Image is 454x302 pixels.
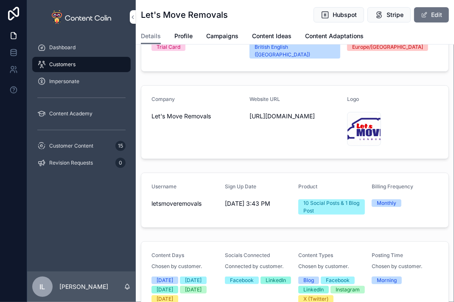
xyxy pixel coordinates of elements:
div: [DATE] [185,277,202,284]
span: [DATE] 3:43 PM [225,199,291,208]
span: Customers [49,61,76,68]
span: Dashboard [49,44,76,51]
div: [DATE] [157,277,173,284]
img: App logo [52,10,111,24]
div: 10 Social Posts & 1 Blog Post [303,199,360,215]
span: Revision Requests [49,159,93,166]
span: Username [151,183,177,190]
div: Monthly [377,199,396,207]
span: Chosen by customer. [298,263,349,270]
span: letsmoveremovals [151,199,218,208]
h1: Let's Move Removals [141,9,228,21]
span: Impersonate [49,78,79,85]
span: Chosen by customer. [372,263,422,270]
div: 0 [115,158,126,168]
div: Facebook [326,277,350,284]
span: Company [151,96,175,102]
div: 15 [115,141,126,151]
span: Stripe [387,11,404,19]
a: Content Ideas [252,28,291,45]
div: Blog [303,277,314,284]
a: Content Academy [32,106,131,121]
a: Revision Requests0 [32,155,131,171]
span: Logo [347,96,359,102]
div: Instagram [336,286,360,294]
div: LinkedIn [303,286,324,294]
p: [PERSON_NAME] [59,282,108,291]
a: Campaigns [206,28,238,45]
a: Profile [174,28,193,45]
span: Sign Up Date [225,183,256,190]
div: LinkedIn [266,277,286,284]
span: Product [298,183,317,190]
span: Campaigns [206,32,238,40]
span: Content Ideas [252,32,291,40]
a: Impersonate [32,74,131,89]
div: Morning [377,277,397,284]
span: Content Types [298,252,333,258]
span: Connected by customer. [225,263,283,270]
span: Hubspot [333,11,357,19]
button: Edit [414,7,449,22]
a: Details [141,28,161,45]
span: Website URL [249,96,280,102]
div: Europe/[GEOGRAPHIC_DATA] [352,43,423,51]
a: Customers [32,57,131,72]
a: Customer Content15 [32,138,131,154]
span: IL [40,282,45,292]
div: Facebook [230,277,254,284]
div: scrollable content [27,34,136,182]
span: Profile [174,32,193,40]
span: Details [141,32,161,40]
span: [URL][DOMAIN_NAME] [249,112,341,120]
span: Customer Content [49,143,93,149]
div: Trial Card [157,43,180,51]
div: [DATE] [157,286,173,294]
button: Stripe [367,7,411,22]
span: Content Academy [49,110,92,117]
span: Billing Frequency [372,183,413,190]
span: Posting Time [372,252,403,258]
button: Hubspot [314,7,364,22]
a: Content Adaptations [305,28,364,45]
span: Socials Connected [225,252,270,258]
span: Chosen by customer. [151,263,202,270]
a: Dashboard [32,40,131,55]
span: Content Adaptations [305,32,364,40]
span: Content Days [151,252,184,258]
span: Let's Move Removals [151,112,243,120]
div: British English ([GEOGRAPHIC_DATA]) [255,43,336,59]
div: [DATE] [185,286,202,294]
